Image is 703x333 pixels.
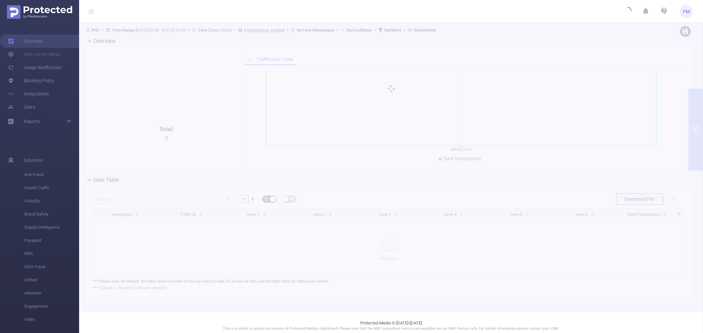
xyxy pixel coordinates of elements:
p: This is a stable, in production version of Protected Media's dashboard. Please note that the MRC ... [96,326,687,332]
span: Unified [24,273,79,287]
a: Reports [24,115,40,128]
a: Integrations [8,87,49,100]
span: Visibility [24,194,79,208]
a: Users [8,100,35,114]
a: Overview [8,35,43,48]
span: Supply Intelligence [24,221,79,234]
span: Engagement [24,300,79,313]
span: Reports [24,119,40,124]
span: Click Fraud [24,260,79,273]
a: Usage Notification [8,61,62,74]
a: Blocking Policy [8,74,54,87]
span: Attention [24,287,79,300]
span: Invalid Traffic [24,181,79,194]
span: Video [24,313,79,326]
i: icon: loading [624,7,631,16]
span: PM [683,5,690,18]
span: Solutions [24,154,43,167]
span: Passport [24,234,79,247]
span: Anti-Fraud [24,168,79,181]
img: Protected Media [7,5,72,19]
span: Brand Safety [24,208,79,221]
span: MRC [24,247,79,260]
